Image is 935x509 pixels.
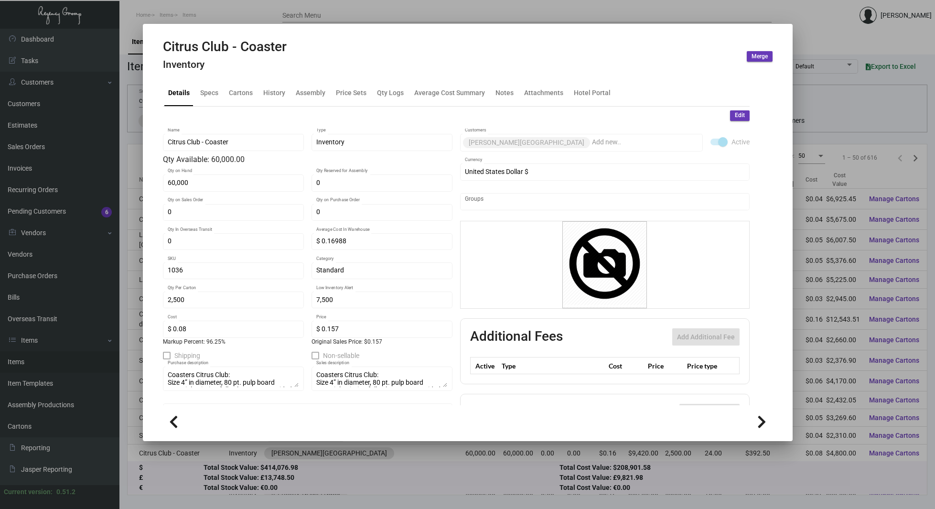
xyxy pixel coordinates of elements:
[574,88,611,98] div: Hotel Portal
[606,357,645,374] th: Cost
[677,333,735,341] span: Add Additional Fee
[163,59,287,71] h4: Inventory
[174,350,200,361] span: Shipping
[414,88,485,98] div: Average Cost Summary
[470,357,499,374] th: Active
[296,88,325,98] div: Assembly
[470,328,563,346] h2: Additional Fees
[735,111,745,119] span: Edit
[499,357,606,374] th: Type
[168,88,190,98] div: Details
[679,404,740,421] button: Add item Vendor
[4,487,53,497] div: Current version:
[685,357,728,374] th: Price type
[163,154,452,165] div: Qty Available: 60,000.00
[645,357,685,374] th: Price
[56,487,75,497] div: 0.51.2
[495,88,514,98] div: Notes
[524,88,563,98] div: Attachments
[377,88,404,98] div: Qty Logs
[747,51,773,62] button: Merge
[336,88,366,98] div: Price Sets
[465,198,744,206] input: Add new..
[731,136,750,148] span: Active
[470,404,550,421] h2: Item Vendors
[463,137,590,148] mat-chip: [PERSON_NAME][GEOGRAPHIC_DATA]
[672,328,740,346] button: Add Additional Fee
[752,53,768,61] span: Merge
[263,88,285,98] div: History
[163,39,287,55] h2: Citrus Club - Coaster
[592,139,698,146] input: Add new..
[229,88,253,98] div: Cartons
[200,88,218,98] div: Specs
[730,110,750,121] button: Edit
[323,350,359,361] span: Non-sellable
